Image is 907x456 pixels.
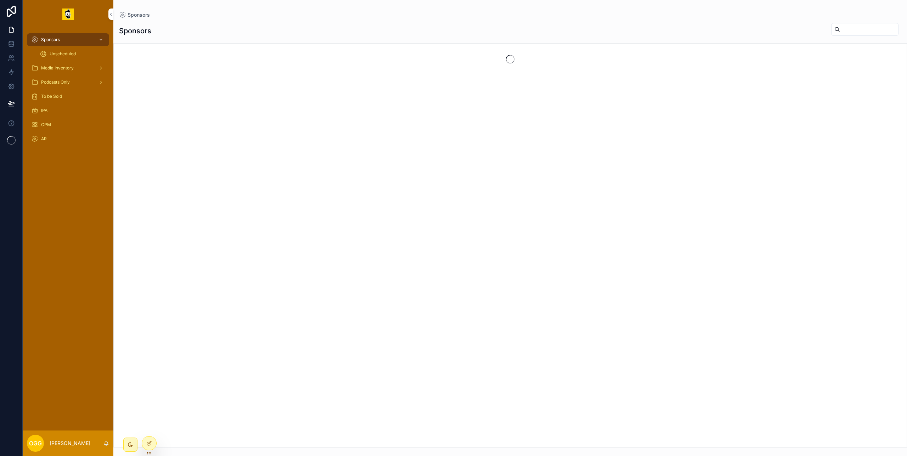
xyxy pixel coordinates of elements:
a: IPA [27,104,109,117]
span: AR [41,136,47,142]
a: Unscheduled [35,47,109,60]
div: scrollable content [23,28,113,154]
span: OGG [29,439,42,447]
a: Podcasts Only [27,76,109,89]
span: Sponsors [128,11,150,18]
span: Media Inventory [41,65,74,71]
a: Sponsors [119,11,150,18]
span: CPM [41,122,51,128]
h1: Sponsors [119,26,151,36]
span: IPA [41,108,47,113]
a: AR [27,133,109,145]
p: [PERSON_NAME] [50,440,90,447]
a: Media Inventory [27,62,109,74]
span: To be Sold [41,94,62,99]
a: To be Sold [27,90,109,103]
a: Sponsors [27,33,109,46]
span: Unscheduled [50,51,76,57]
span: Sponsors [41,37,60,43]
span: Podcasts Only [41,79,70,85]
img: App logo [62,9,74,20]
a: CPM [27,118,109,131]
